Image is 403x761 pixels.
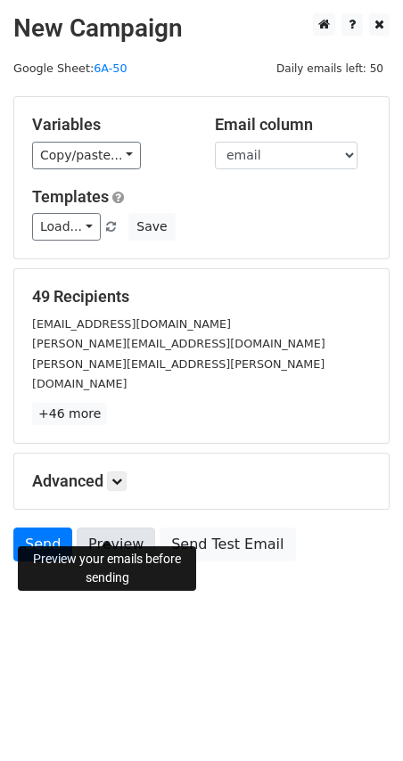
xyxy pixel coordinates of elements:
a: Templates [32,187,109,206]
div: Preview your emails before sending [18,546,196,591]
span: Daily emails left: 50 [270,59,390,78]
a: Daily emails left: 50 [270,61,390,75]
small: [EMAIL_ADDRESS][DOMAIN_NAME] [32,317,231,331]
button: Save [128,213,175,241]
small: [PERSON_NAME][EMAIL_ADDRESS][PERSON_NAME][DOMAIN_NAME] [32,357,325,391]
a: Preview [77,528,155,561]
a: 6A-50 [94,61,127,75]
a: Copy/paste... [32,142,141,169]
a: Send Test Email [160,528,295,561]
h5: Advanced [32,471,371,491]
a: Send [13,528,72,561]
h5: 49 Recipients [32,287,371,307]
small: Google Sheet: [13,61,127,75]
h5: Email column [215,115,371,135]
a: Load... [32,213,101,241]
a: +46 more [32,403,107,425]
h2: New Campaign [13,13,390,44]
small: [PERSON_NAME][EMAIL_ADDRESS][DOMAIN_NAME] [32,337,325,350]
iframe: Chat Widget [314,675,403,761]
h5: Variables [32,115,188,135]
